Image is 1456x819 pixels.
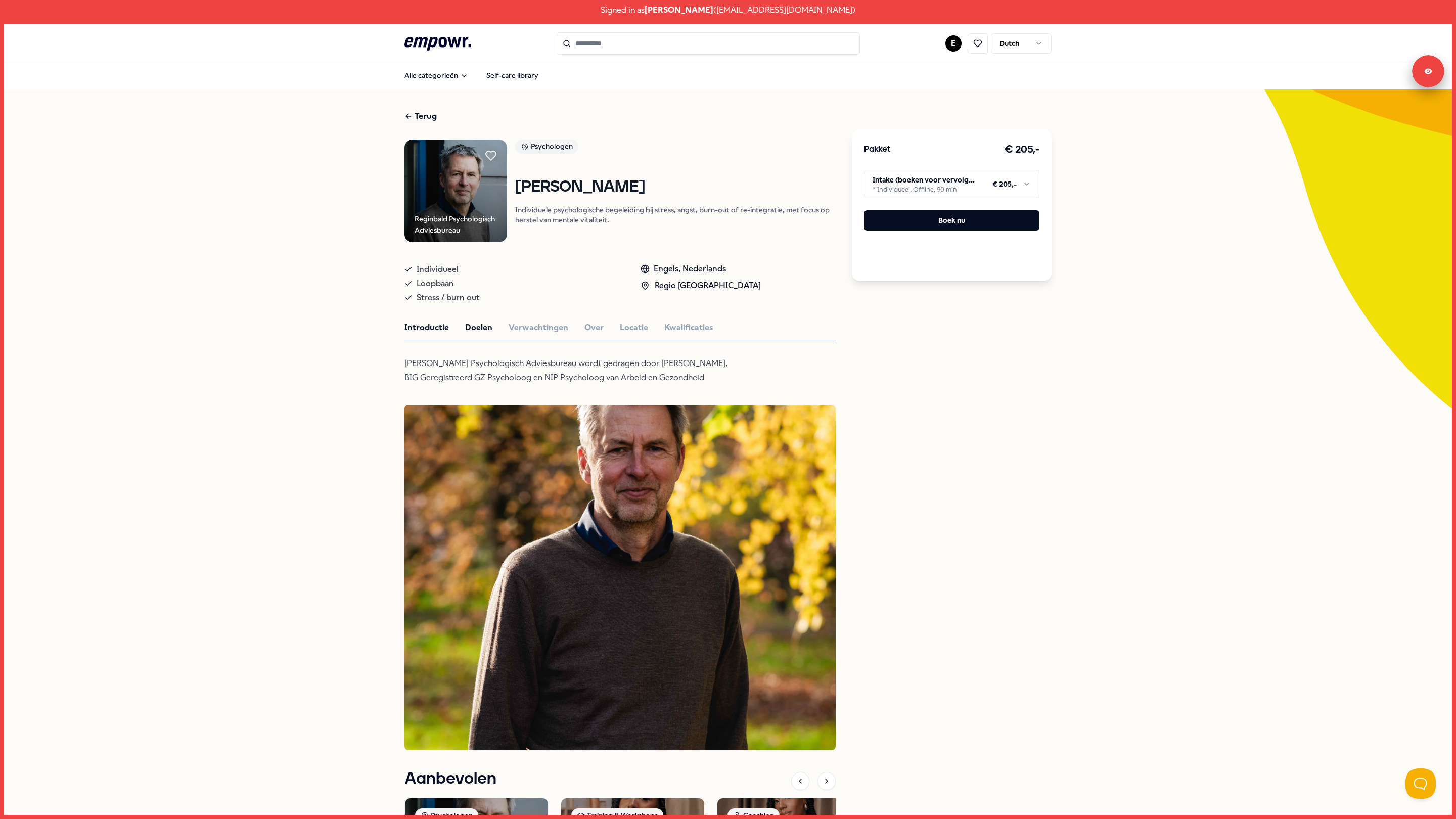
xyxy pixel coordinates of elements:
span: Loopbaan [417,277,454,291]
span: Stress / burn out [417,291,479,305]
h1: Aanbevolen [404,766,496,792]
img: Product Image [404,140,507,242]
a: Self-care library [478,65,547,85]
a: Psychologen [515,140,836,157]
img: Product Image [404,405,836,750]
nav: Main [396,65,547,85]
h3: € 205,- [1005,142,1040,158]
div: Reginbald Psychologisch Adviesbureau [415,213,507,236]
p: [PERSON_NAME] Psychologisch Adviesbureau wordt gedragen door [PERSON_NAME], BIG Geregistreerd GZ ... [404,356,733,385]
div: Engels, Nederlands [641,262,761,276]
button: Boek nu [864,210,1039,231]
div: Regio [GEOGRAPHIC_DATA] [641,279,761,292]
div: Psychologen [515,140,578,154]
button: Over [584,321,604,334]
iframe: Help Scout Beacon - Open [1405,768,1436,799]
button: Verwachtingen [509,321,568,334]
input: Search for products, categories or subcategories [557,32,860,55]
h3: Pakket [864,143,890,156]
span: [PERSON_NAME] [645,4,713,17]
button: Introductie [404,321,449,334]
div: Terug [404,110,437,123]
h1: [PERSON_NAME] [515,178,836,196]
button: Alle categorieën [396,65,476,85]
button: E [945,35,962,52]
button: Doelen [465,321,492,334]
span: Individueel [417,262,459,277]
p: Individuele psychologische begeleiding bij stress, angst, burn-out of re-integratie, met focus op... [515,205,836,225]
button: Locatie [620,321,648,334]
button: Kwalificaties [664,321,713,334]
